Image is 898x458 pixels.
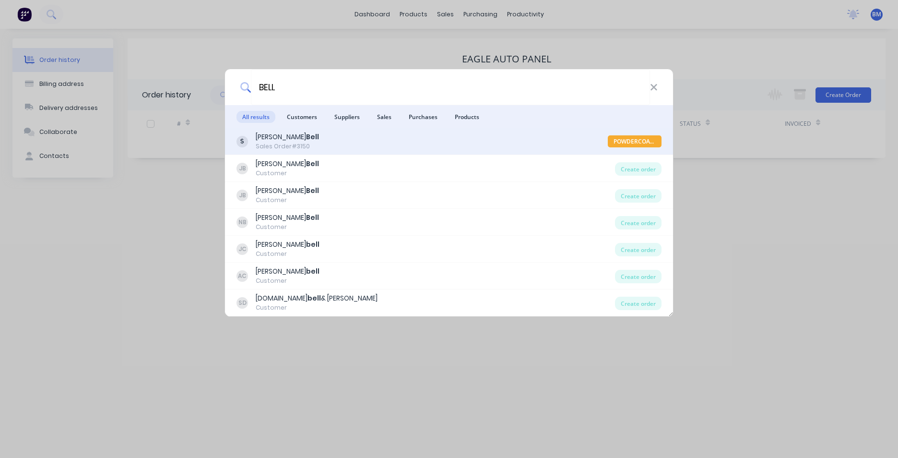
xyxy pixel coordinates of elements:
div: Sales Order #3150 [256,142,319,151]
div: JB [236,163,248,174]
div: JB [236,190,248,201]
div: [PERSON_NAME] [256,132,319,142]
span: All results [236,111,275,123]
div: [DOMAIN_NAME] & [PERSON_NAME] [256,293,378,303]
div: Create order [615,216,662,229]
div: NB [236,217,248,228]
div: Create order [615,270,662,283]
div: SD [236,297,248,309]
div: [PERSON_NAME] [256,240,319,250]
input: Start typing a customer or supplier name to create a new order... [251,69,650,105]
div: [PERSON_NAME] [256,266,319,277]
div: Customer [256,277,319,285]
div: Customer [256,250,319,258]
b: Bell [306,186,319,195]
div: Create order [615,243,662,256]
div: Customer [256,303,378,312]
b: Bell [306,159,319,169]
span: Sales [371,111,397,123]
b: bell [306,266,319,276]
span: Customers [281,111,323,123]
span: Purchases [403,111,443,123]
div: Customer [256,169,319,178]
div: Create order [615,297,662,310]
div: AC [236,270,248,282]
div: Customer [256,196,319,205]
div: JC [236,243,248,255]
div: [PERSON_NAME] [256,159,319,169]
span: Products [449,111,485,123]
div: Create order [615,189,662,203]
div: [PERSON_NAME] [256,213,319,223]
b: Bell [306,213,319,222]
span: Suppliers [329,111,366,123]
div: Customer [256,223,319,231]
b: bell [307,293,321,303]
div: [PERSON_NAME] [256,186,319,196]
b: Bell [306,132,319,142]
b: bell [306,240,319,249]
div: Create order [615,162,662,176]
div: POWDERCOATING [608,135,662,147]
